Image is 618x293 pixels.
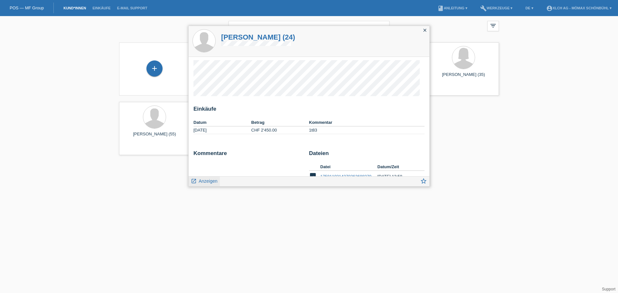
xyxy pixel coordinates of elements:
i: filter_list [490,22,497,29]
a: DE ▾ [522,6,536,10]
a: launch Anzeigen [191,177,218,185]
a: star_border [420,178,427,186]
a: bookAnleitung ▾ [434,6,471,10]
th: Datum/Zeit [378,163,416,171]
div: [PERSON_NAME] (55) [124,132,185,142]
a: 17581103143703626882792678174339.jpg [320,174,401,179]
i: close [379,24,386,32]
td: 1t83 [309,126,425,134]
a: Kund*innen [60,6,89,10]
i: close [422,28,427,33]
h2: Dateien [309,150,425,160]
div: Kund*in hinzufügen [147,63,162,74]
a: account_circleXLCH AG - Mömax Schönbühl ▾ [543,6,615,10]
a: buildWerkzeuge ▾ [477,6,516,10]
th: Betrag [251,119,309,126]
i: book [437,5,444,12]
a: POS — MF Group [10,5,44,10]
i: image [309,172,317,180]
i: launch [191,178,197,184]
i: build [480,5,487,12]
td: CHF 2'450.00 [251,126,309,134]
a: Support [602,287,615,291]
span: Anzeigen [199,179,217,184]
h2: Kommentare [193,150,304,160]
h2: Einkäufe [193,106,425,115]
td: [DATE] [193,126,251,134]
input: Suche... [229,21,389,36]
a: Einkäufe [89,6,114,10]
div: [PERSON_NAME] (35) [433,72,494,82]
th: Kommentar [309,119,425,126]
i: account_circle [546,5,553,12]
td: [DATE] 13:58 [378,171,416,182]
a: E-Mail Support [114,6,151,10]
a: [PERSON_NAME] (24) [221,33,295,41]
th: Datum [193,119,251,126]
th: Datei [320,163,378,171]
i: star_border [420,178,427,185]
